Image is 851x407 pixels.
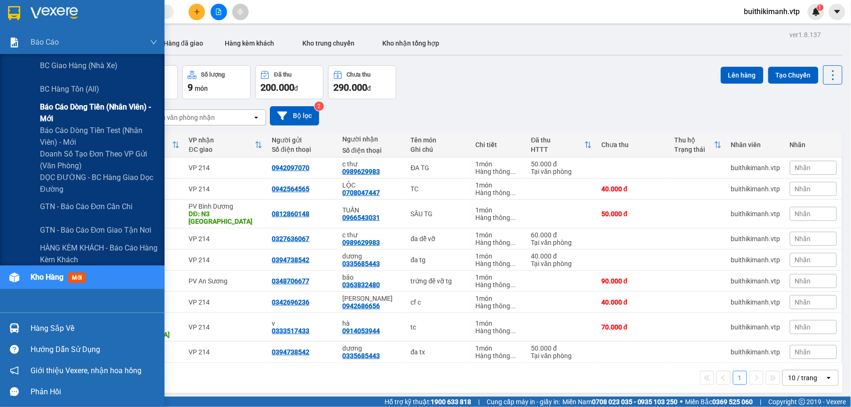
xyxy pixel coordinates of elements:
[731,141,780,149] div: Nhân viên
[274,71,292,78] div: Đã thu
[347,71,371,78] div: Chưa thu
[189,277,263,285] div: PV An Sương
[302,39,355,47] span: Kho trung chuyển
[511,302,516,310] span: ...
[476,141,522,149] div: Chi tiết
[562,397,678,407] span: Miền Nam
[270,106,319,125] button: Bộ lọc
[476,260,522,267] div: Hàng thông thường
[385,397,471,407] span: Hỗ trợ kỹ thuật:
[225,39,274,47] span: Hàng kèm khách
[31,365,142,376] span: Giới thiệu Vexere, nhận hoa hồng
[9,273,19,282] img: warehouse-icon
[182,65,251,99] button: Số lượng9món
[272,235,309,243] div: 0327636067
[731,348,780,356] div: buithikimanh.vtp
[511,352,516,360] span: ...
[731,164,780,172] div: buithikimanh.vtp
[476,189,522,196] div: Hàng thông thường
[189,203,263,210] div: PV Bình Dương
[272,298,309,306] div: 0342696236
[272,277,309,285] div: 0348706677
[31,273,63,282] span: Kho hàng
[342,168,380,175] div: 0989629983
[8,6,20,20] img: logo-vxr
[531,136,585,144] div: Đã thu
[95,35,133,42] span: CJ08250175
[511,327,516,335] span: ...
[731,277,780,285] div: buithikimanh.vtp
[411,164,466,172] div: ĐA TG
[342,260,380,267] div: 0335685443
[215,8,222,15] span: file-add
[411,185,466,193] div: TC
[531,344,592,352] div: 50.000 đ
[9,21,22,45] img: logo
[342,252,401,260] div: dương
[476,320,522,327] div: 1 món
[411,210,466,218] div: SẦU TG
[411,256,466,264] div: đa tg
[670,133,726,157] th: Toggle SortBy
[601,210,665,218] div: 50.000 đ
[189,146,255,153] div: ĐC giao
[833,8,842,16] span: caret-down
[790,30,821,40] div: ver 1.8.137
[531,231,592,239] div: 60.000 đ
[511,260,516,267] span: ...
[189,323,263,331] div: VP 214
[476,252,522,260] div: 1 món
[829,4,845,20] button: caret-down
[795,256,811,264] span: Nhãn
[511,189,516,196] span: ...
[342,181,401,189] div: LỘC
[272,185,309,193] div: 0942564565
[40,101,158,125] span: Báo cáo dòng tiền (nhân viên) - mới
[383,39,440,47] span: Kho nhận tổng hợp
[150,113,215,122] div: Chọn văn phòng nhận
[40,242,158,266] span: HÀNG KÈM KHÁCH - Báo cáo hàng kèm khách
[10,366,19,375] span: notification
[68,273,86,283] span: mới
[342,274,401,281] div: bảo
[511,281,516,289] span: ...
[601,141,665,149] div: Chưa thu
[411,235,466,243] div: đa dễ vỡ
[476,352,522,360] div: Hàng thông thường
[795,185,811,193] span: Nhãn
[527,133,597,157] th: Toggle SortBy
[195,85,208,92] span: món
[272,256,309,264] div: 0394738542
[675,146,714,153] div: Trạng thái
[31,321,158,336] div: Hàng sắp về
[411,277,466,285] div: trứng đẽ vỡ tg
[333,82,367,93] span: 290.000
[795,298,811,306] span: Nhãn
[252,114,260,121] svg: open
[31,385,158,399] div: Phản hồi
[342,281,380,289] div: 0363832480
[601,185,665,193] div: 40.000 đ
[476,239,522,246] div: Hàng thông thường
[342,302,380,310] div: 0942686656
[188,82,193,93] span: 9
[511,168,516,175] span: ...
[272,136,333,144] div: Người gửi
[531,260,592,267] div: Tại văn phòng
[731,210,780,218] div: buithikimanh.vtp
[184,133,268,157] th: Toggle SortBy
[476,295,522,302] div: 1 món
[201,71,225,78] div: Số lượng
[10,387,19,396] span: message
[342,352,380,360] div: 0335685443
[9,38,19,47] img: solution-icon
[9,323,19,333] img: warehouse-icon
[478,397,480,407] span: |
[189,185,263,193] div: VP 214
[476,181,522,189] div: 1 món
[272,320,333,327] div: v
[31,343,158,357] div: Hướng dẫn sử dụng
[487,397,560,407] span: Cung cấp máy in - giấy in:
[795,164,811,172] span: Nhãn
[531,252,592,260] div: 40.000 đ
